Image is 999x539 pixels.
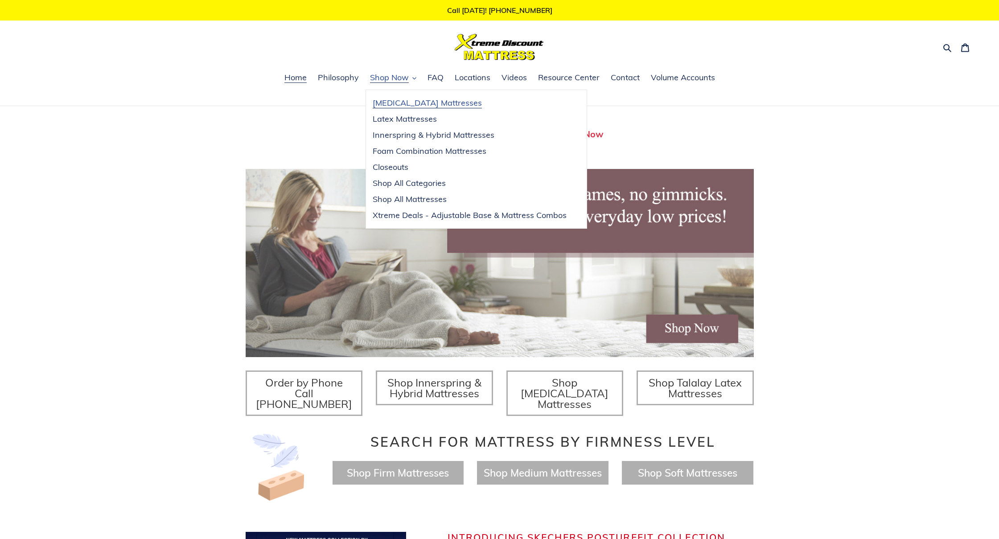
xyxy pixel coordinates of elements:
a: Shop All Categories [366,175,573,191]
span: [MEDICAL_DATA] Mattresses [373,98,482,108]
a: Xtreme Deals - Adjustable Base & Mattress Combos [366,207,573,223]
a: Shop Medium Mattresses [484,466,602,479]
span: Order by Phone Call [PHONE_NUMBER] [256,376,352,411]
span: Shop [MEDICAL_DATA] Mattresses [521,376,608,411]
a: Contact [606,71,644,85]
a: Videos [497,71,531,85]
span: Contact [611,72,640,83]
span: Innerspring & Hybrid Mattresses [373,130,494,140]
a: Innerspring & Hybrid Mattresses [366,127,573,143]
a: Closeouts [366,159,573,175]
span: Videos [502,72,527,83]
span: Philosophy [318,72,359,83]
a: Shop Firm Mattresses [347,466,449,479]
a: Home [280,71,311,85]
img: herobannermay2022-1652879215306_1200x.jpg [246,169,754,357]
a: Order by Phone Call [PHONE_NUMBER] [246,370,363,416]
a: Shop [MEDICAL_DATA] Mattresses [506,370,624,416]
a: Philosophy [313,71,363,85]
span: Shop All Mattresses [373,194,447,205]
a: FAQ [423,71,448,85]
a: Foam Combination Mattresses [366,143,573,159]
span: Foam Combination Mattresses [373,146,486,156]
a: Locations [450,71,495,85]
span: Xtreme Deals - Adjustable Base & Mattress Combos [373,210,567,221]
img: Xtreme Discount Mattress [455,34,544,60]
a: Latex Mattresses [366,111,573,127]
span: Shop All Categories [373,178,446,189]
a: Shop Talalay Latex Mattresses [637,370,754,405]
span: FAQ [428,72,444,83]
button: Shop Now [366,71,421,85]
a: Shop Innerspring & Hybrid Mattresses [376,370,493,405]
span: Latex Mattresses [373,114,437,124]
span: Shop Innerspring & Hybrid Mattresses [387,376,481,400]
img: Image-of-brick- and-feather-representing-firm-and-soft-feel [246,434,312,501]
a: Shop Soft Mattresses [638,466,737,479]
span: Shop Now [370,72,409,83]
a: Resource Center [534,71,604,85]
a: [MEDICAL_DATA] Mattresses [366,95,573,111]
span: Search for Mattress by Firmness Level [370,433,715,450]
span: Resource Center [538,72,600,83]
span: Home [284,72,307,83]
span: Shop Talalay Latex Mattresses [649,376,742,400]
span: Volume Accounts [651,72,715,83]
a: Shop All Mattresses [366,191,573,207]
a: Volume Accounts [646,71,719,85]
span: Closeouts [373,162,408,173]
span: Locations [455,72,490,83]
